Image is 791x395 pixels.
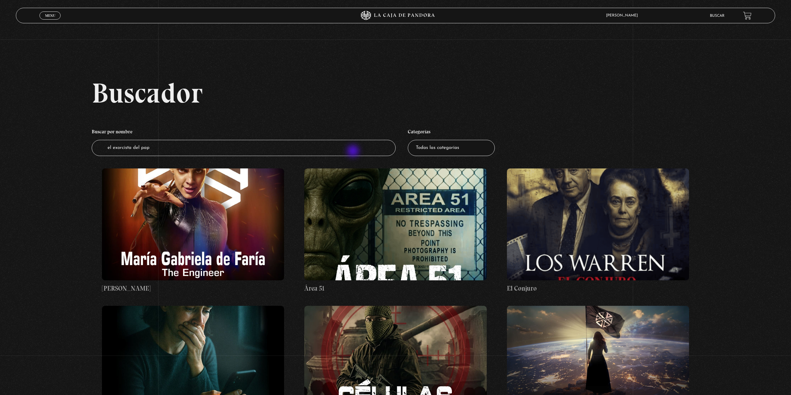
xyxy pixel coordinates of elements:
[743,11,752,20] a: View your shopping cart
[304,283,486,293] h4: Área 51
[603,14,644,17] span: [PERSON_NAME]
[507,168,689,293] a: El Conjuro
[710,14,724,18] a: Buscar
[102,283,284,293] h4: [PERSON_NAME]
[92,79,775,107] h2: Buscador
[45,14,55,17] span: Menu
[102,168,284,293] a: [PERSON_NAME]
[408,126,495,140] h4: Categorías
[43,19,57,23] span: Cerrar
[507,283,689,293] h4: El Conjuro
[92,126,395,140] h4: Buscar por nombre
[304,168,486,293] a: Área 51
